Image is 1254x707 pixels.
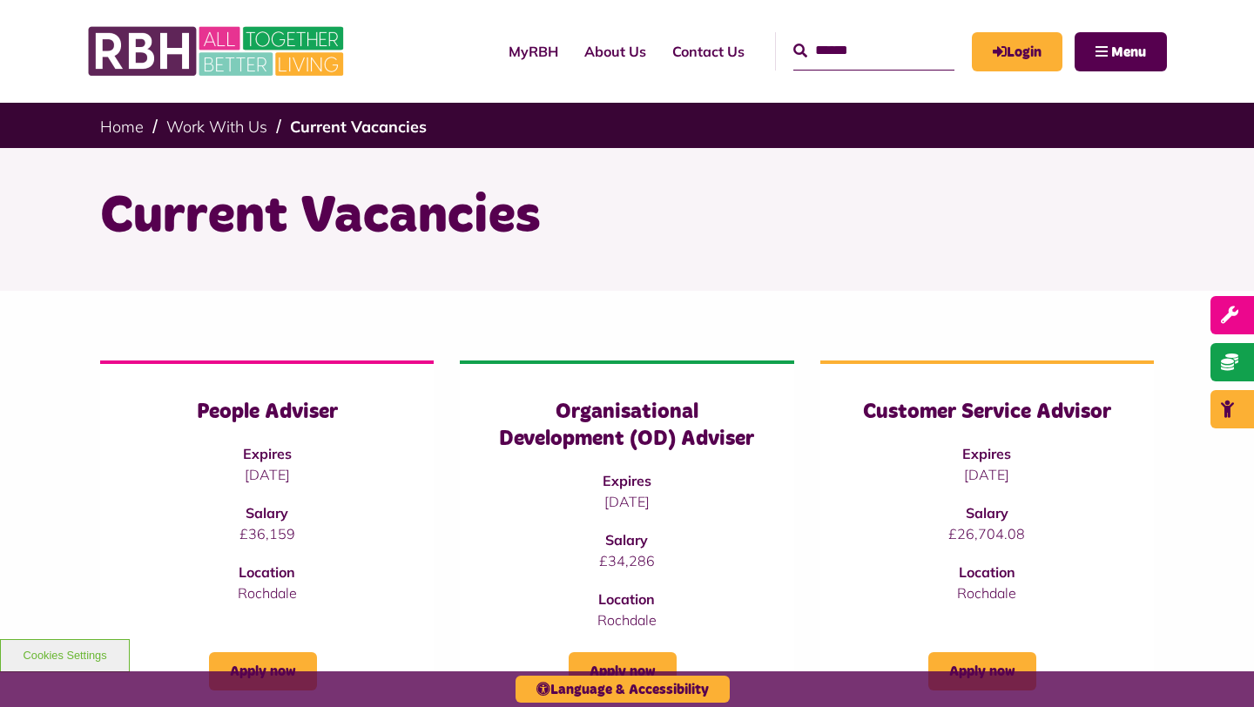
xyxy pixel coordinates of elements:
p: £26,704.08 [855,523,1119,544]
p: £34,286 [495,550,758,571]
p: Rochdale [135,582,399,603]
strong: Location [239,563,295,581]
a: Work With Us [166,117,267,137]
input: Search [793,32,954,70]
strong: Salary [605,531,648,549]
a: MyRBH [496,28,571,75]
h3: Organisational Development (OD) Adviser [495,399,758,453]
h3: People Adviser [135,399,399,426]
a: Current Vacancies [290,117,427,137]
a: Apply now [928,652,1036,690]
p: Rochdale [855,582,1119,603]
img: RBH [87,17,348,85]
a: Contact Us [659,28,758,75]
button: Language & Accessibility [516,676,730,703]
strong: Expires [962,445,1011,462]
strong: Location [959,563,1015,581]
p: £36,159 [135,523,399,544]
a: About Us [571,28,659,75]
span: Menu [1111,45,1146,59]
h1: Current Vacancies [100,183,1154,251]
strong: Salary [966,504,1008,522]
a: Home [100,117,144,137]
a: Apply now [209,652,317,690]
p: Rochdale [495,609,758,630]
button: Navigation [1075,32,1167,71]
strong: Location [598,590,655,608]
h3: Customer Service Advisor [855,399,1119,426]
p: [DATE] [495,491,758,512]
iframe: Netcall Web Assistant for live chat [1176,629,1254,707]
a: Apply now [569,652,677,690]
p: [DATE] [135,464,399,485]
strong: Salary [246,504,288,522]
strong: Expires [603,472,651,489]
strong: Expires [243,445,292,462]
a: MyRBH [972,32,1062,71]
p: [DATE] [855,464,1119,485]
